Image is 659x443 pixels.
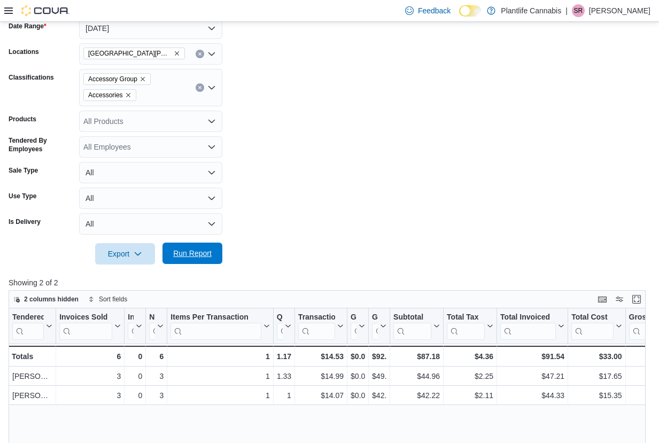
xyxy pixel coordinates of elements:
span: Accessory Group [88,74,137,84]
button: Total Invoiced [500,313,564,340]
div: $2.25 [447,370,493,383]
label: Products [9,115,36,123]
div: $14.99 [298,370,344,383]
button: Sort fields [84,293,131,306]
div: Invoices Sold [59,313,112,340]
p: Showing 2 of 2 [9,277,652,288]
div: Qty Per Transaction [277,313,283,323]
button: Clear input [196,50,204,58]
button: Remove Accessory Group from selection in this group [139,76,146,82]
div: Invoices Ref [128,313,134,340]
div: Skyler Rowsell [572,4,585,17]
div: 1 [170,370,270,383]
div: $92.93 [372,350,386,363]
div: $44.96 [393,370,440,383]
button: Keyboard shortcuts [596,293,609,306]
button: Subtotal [393,313,440,340]
div: Items Per Transaction [170,313,261,340]
div: Net Sold [149,313,155,323]
div: $2.11 [447,390,493,402]
button: Open list of options [207,50,216,58]
div: $49.96 [372,370,386,383]
div: $47.21 [500,370,564,383]
div: Invoices Sold [59,313,112,323]
div: Total Cost [571,313,613,340]
div: $14.07 [298,390,344,402]
button: Display options [613,293,626,306]
div: Gift Card Sales [351,313,356,340]
img: Cova [21,5,69,16]
button: Open list of options [207,143,216,151]
div: $15.35 [571,390,622,402]
label: Classifications [9,73,54,82]
span: Accessories [88,90,123,100]
div: Tendered Employee [12,313,44,340]
button: Export [95,243,155,265]
div: 1 [170,390,270,402]
button: [DATE] [79,18,222,39]
label: Locations [9,48,39,56]
p: Plantlife Cannabis [501,4,561,17]
div: [PERSON_NAME] [12,370,52,383]
button: All [79,162,222,183]
span: Export [102,243,149,265]
div: Total Tax [447,313,485,323]
div: Net Sold [149,313,155,340]
div: Total Cost [571,313,613,323]
div: 1.17 [277,350,291,363]
p: [PERSON_NAME] [589,4,650,17]
div: [PERSON_NAME] [PERSON_NAME] [12,390,52,402]
div: Subtotal [393,313,431,340]
div: $44.33 [500,390,564,402]
div: Transaction Average [298,313,335,323]
div: 6 [59,350,121,363]
div: Totals [12,350,52,363]
span: Feedback [418,5,451,16]
label: Sale Type [9,166,38,175]
div: 1 [170,350,270,363]
button: Items Per Transaction [170,313,270,340]
div: $0.00 [351,370,365,383]
div: 1 [277,390,291,402]
div: 1.33 [277,370,291,383]
div: $0.00 [351,350,365,363]
button: Run Report [162,243,222,264]
div: Gross Sales [372,313,378,323]
button: All [79,188,222,209]
label: Use Type [9,192,36,200]
button: Invoices Ref [128,313,142,340]
label: Tendered By Employees [9,136,75,153]
span: 2 columns hidden [24,295,79,304]
button: Net Sold [149,313,164,340]
div: Transaction Average [298,313,335,340]
div: 3 [149,390,164,402]
span: SR [574,4,583,17]
div: $33.00 [571,350,622,363]
div: 0 [128,350,142,363]
span: Run Report [173,248,212,259]
div: 6 [149,350,164,363]
div: Total Tax [447,313,485,340]
div: Items Per Transaction [170,313,261,323]
button: Tendered Employee [12,313,52,340]
div: $14.53 [298,350,344,363]
div: Invoices Ref [128,313,134,323]
div: Gross Sales [372,313,378,340]
span: Accessories [83,89,136,101]
button: Open list of options [207,117,216,126]
div: Total Invoiced [500,313,556,323]
button: Invoices Sold [59,313,121,340]
div: 3 [59,370,121,383]
div: Qty Per Transaction [277,313,283,340]
div: Tendered Employee [12,313,44,323]
input: Dark Mode [459,5,482,17]
div: Subtotal [393,313,431,323]
span: Accessory Group [83,73,151,85]
div: Total Invoiced [500,313,556,340]
p: | [565,4,568,17]
div: $4.36 [447,350,493,363]
div: $87.18 [393,350,440,363]
div: 3 [149,370,164,383]
div: 0 [128,370,142,383]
